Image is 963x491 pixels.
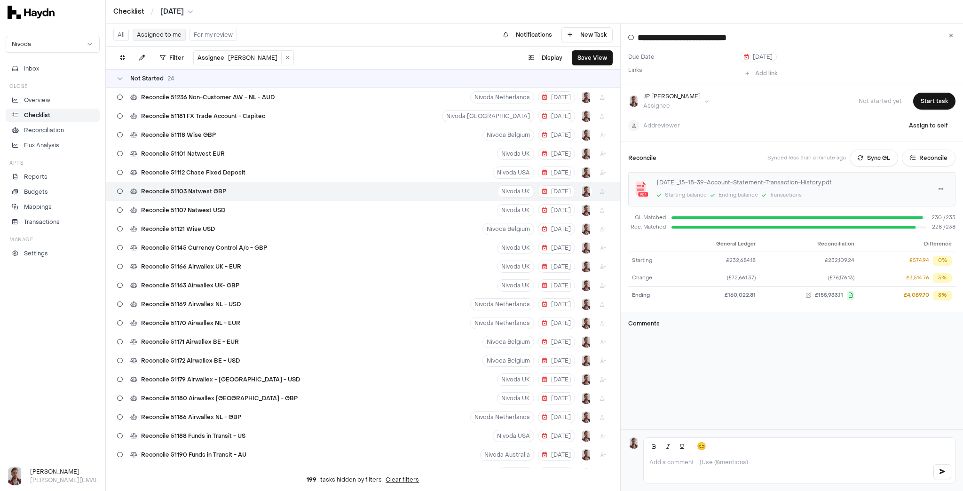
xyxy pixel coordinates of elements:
button: [DATE] [538,411,575,423]
button: JP Smit [581,280,592,291]
span: Reconcile 51172 Airwallex BE - USD [141,357,240,364]
button: £232,109.24 [763,257,854,265]
span: Reconcile 51145 Currency Control A/c - GBP [141,244,267,252]
button: Start task [913,93,955,110]
button: [DATE] [160,7,193,16]
button: JP Smit [581,299,592,310]
a: Reconciliation [6,124,100,137]
button: Nivoda Belgium [482,336,534,348]
td: Starting [628,252,677,269]
img: JP Smit [581,412,592,423]
h3: Comments [628,320,955,327]
span: [DATE] [542,263,571,270]
button: [DATE] [538,110,575,122]
img: JP Smit [581,129,592,141]
button: Nivoda UK [497,373,534,386]
img: JP Smit [581,430,592,442]
button: JP Smit [581,167,592,178]
button: [DATE] [538,91,575,103]
span: [DATE] [542,376,571,383]
p: Flux Analysis [24,141,59,150]
th: General Ledger [677,237,760,252]
span: £155,933.11 [815,292,843,300]
button: Nivoda Belgium [482,355,534,367]
h3: Manage [9,236,33,243]
button: [DATE] [538,317,575,329]
button: [DATE] [538,373,575,386]
a: Checklist [6,109,100,122]
a: Budgets [6,185,100,198]
span: Reconcile 51186 Airwallex NL - GBP [141,413,241,421]
span: Reconcile 51171 Airwallex BE - EUR [141,338,239,346]
button: New Task [561,27,613,42]
div: £232,684.18 [681,257,756,265]
span: Reconcile 51163 Airwallex UK- GBP [141,282,239,289]
a: Mappings [6,200,100,214]
th: Reconciliation [759,237,858,252]
img: JP Smit [581,205,592,216]
button: Nivoda Belgium [482,129,534,141]
div: Starting balance [665,191,707,199]
button: Addreviewer [628,120,680,131]
span: Reconcile 51188 Funds in Transit - US [141,432,245,440]
div: £4,089.70 [904,292,929,300]
button: Nivoda UK [497,204,534,216]
span: Inbox [24,64,39,73]
nav: breadcrumb [113,7,193,16]
td: Ending [628,287,677,304]
span: Reconcile 51169 Airwallex NL - USD [141,301,241,308]
span: [DATE] [744,53,773,61]
th: Difference [858,237,955,252]
button: (£76,176.13) [763,274,854,282]
button: Save View [572,50,613,65]
span: [DATE] [542,131,571,139]
span: [DATE] [542,225,571,233]
span: Reconcile 51166 Airwallex UK - EUR [141,263,241,270]
span: [DATE] [542,301,571,308]
label: Due Date [628,53,736,61]
p: Overview [24,96,50,104]
p: Settings [24,249,48,258]
div: Transactions [770,191,802,199]
span: [DATE] [542,150,571,158]
button: Nivoda USA [493,166,534,179]
span: Reconcile 51180 Airwallex [GEOGRAPHIC_DATA] - GBP [141,395,298,402]
button: Assignee[PERSON_NAME] [194,52,282,63]
span: Reconcile 51107 Natwest USD [141,206,225,214]
button: Add link [740,66,783,81]
img: JP Smit [581,242,592,253]
p: Synced less than a minute ago [767,154,846,162]
img: JP Smit [581,148,592,159]
div: £3,514.76 [906,274,929,282]
button: [DATE] [538,185,575,198]
span: [DATE] [542,319,571,327]
img: svg+xml,%3c [8,6,55,19]
button: [DATE] [538,392,575,404]
div: 3% [933,291,952,301]
button: [DATE] [538,336,575,348]
div: JP [PERSON_NAME] [643,93,701,100]
a: Reconcile [902,150,955,166]
img: JP Smit [581,336,592,348]
button: [DATE] [538,223,575,235]
button: [DATE] [538,129,575,141]
img: JP Smit [581,355,592,366]
button: Filter [154,50,189,65]
button: Nivoda Netherlands [470,91,534,103]
button: [DATE] [538,430,575,442]
div: Assignee [643,102,701,110]
button: JP SmitJP [PERSON_NAME]Assignee [628,93,709,110]
div: 5% [933,273,952,283]
a: Transactions [6,215,100,229]
button: [DATE] [538,166,575,179]
button: Sync GL [850,150,898,166]
span: [DATE] [542,357,571,364]
img: JP Smit [581,393,592,404]
span: [DATE] [542,94,571,101]
span: 199 [307,476,316,483]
